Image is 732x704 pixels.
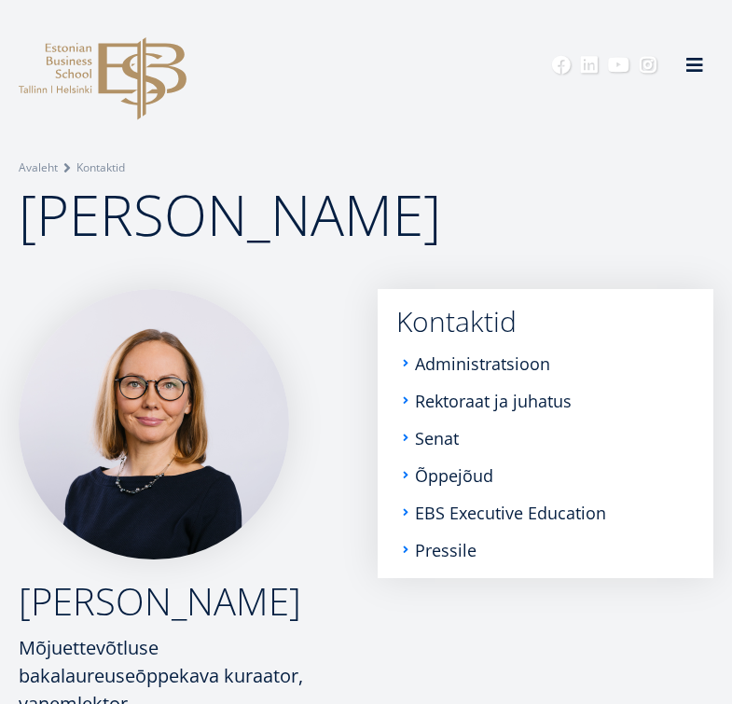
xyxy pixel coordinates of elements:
a: Kontaktid [76,159,125,177]
a: Youtube [608,56,629,75]
a: Linkedin [580,56,599,75]
h2: [PERSON_NAME] [19,578,359,625]
a: Senat [415,429,459,448]
img: Marge täks [19,289,289,559]
a: Kontaktid [396,308,695,336]
span: [PERSON_NAME] [19,176,441,253]
a: Pressile [415,541,476,559]
a: Facebook [552,56,571,75]
a: EBS Executive Education [415,504,606,522]
a: Avaleht [19,159,58,177]
a: Administratsioon [415,354,550,373]
a: Õppejõud [415,466,493,485]
a: Rektoraat ja juhatus [415,392,572,410]
a: Instagram [639,56,657,75]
